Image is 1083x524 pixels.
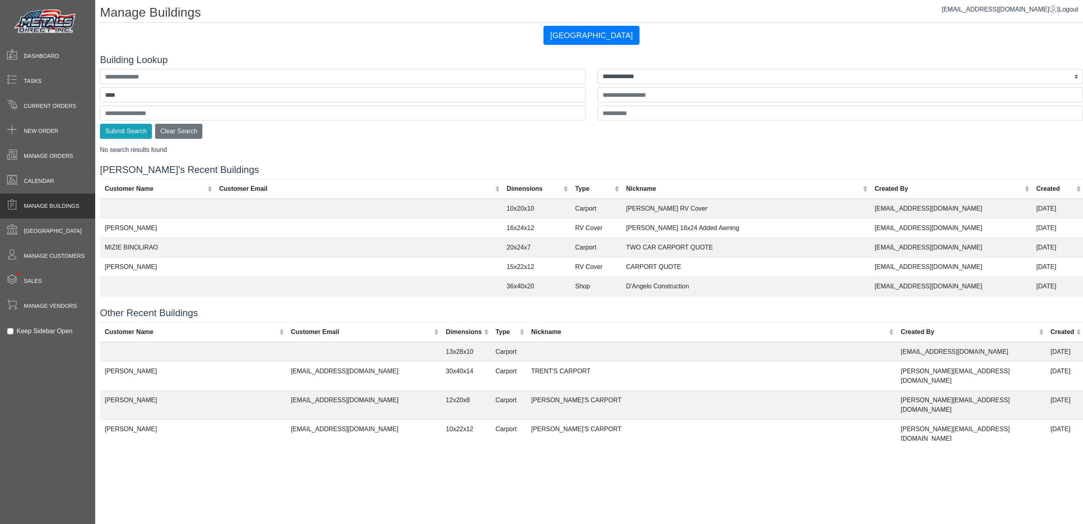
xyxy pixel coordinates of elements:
[870,218,1031,238] td: [EMAIL_ADDRESS][DOMAIN_NAME]
[105,327,277,337] div: Customer Name
[896,390,1046,419] td: [PERSON_NAME][EMAIL_ADDRESS][DOMAIN_NAME]
[491,419,526,448] td: Carport
[100,390,286,419] td: [PERSON_NAME]
[100,218,214,238] td: [PERSON_NAME]
[100,145,1083,155] div: No search results found
[621,257,870,276] td: CARPORT QUOTE
[24,152,73,160] span: Manage Orders
[570,296,621,315] td: Carport
[543,26,639,45] button: [GEOGRAPHIC_DATA]
[105,184,205,194] div: Customer Name
[1046,361,1083,390] td: [DATE]
[100,164,1083,176] h4: [PERSON_NAME]'s Recent Buildings
[1046,419,1083,448] td: [DATE]
[570,199,621,219] td: Carport
[291,327,432,337] div: Customer Email
[502,199,570,219] td: 10x20x10
[1036,184,1074,194] div: Created
[531,327,887,337] div: Nickname
[526,361,896,390] td: TRENT'S CARPORT
[570,276,621,296] td: Shop
[24,102,76,110] span: Current Orders
[870,199,1031,219] td: [EMAIL_ADDRESS][DOMAIN_NAME]
[1059,6,1078,13] span: Logout
[870,238,1031,257] td: [EMAIL_ADDRESS][DOMAIN_NAME]
[441,419,491,448] td: 10x22x12
[543,32,639,38] a: [GEOGRAPHIC_DATA]
[24,77,42,85] span: Tasks
[24,127,58,135] span: New Order
[1031,218,1083,238] td: [DATE]
[870,296,1031,315] td: [EMAIL_ADDRESS][DOMAIN_NAME]
[446,327,482,337] div: Dimensions
[12,7,79,36] img: Metals Direct Inc Logo
[24,177,54,185] span: Calendar
[502,276,570,296] td: 36x40x20
[100,307,1083,319] h4: Other Recent Buildings
[1031,296,1083,315] td: [DATE]
[8,261,28,287] span: •
[1031,238,1083,257] td: [DATE]
[24,202,79,210] span: Manage Buildings
[441,361,491,390] td: 30x40x14
[621,238,870,257] td: TWO CAR CARPORT QUOTE
[100,5,1083,23] h1: Manage Buildings
[870,276,1031,296] td: [EMAIL_ADDRESS][DOMAIN_NAME]
[441,390,491,419] td: 12x20x8
[1031,257,1083,276] td: [DATE]
[621,296,870,315] td: CARPORT ROOF ONLY
[491,342,526,362] td: Carport
[100,361,286,390] td: [PERSON_NAME]
[502,257,570,276] td: 15x22x12
[155,124,202,139] button: Clear Search
[1046,390,1083,419] td: [DATE]
[441,342,491,362] td: 13x28x10
[1031,276,1083,296] td: [DATE]
[495,327,518,337] div: Type
[526,419,896,448] td: [PERSON_NAME]'S CARPORT
[100,296,214,315] td: [PERSON_NAME]
[875,184,1023,194] div: Created By
[1050,327,1074,337] div: Created
[100,54,1083,66] h4: Building Lookup
[24,52,59,60] span: Dashboard
[24,302,77,310] span: Manage Vendors
[219,184,493,194] div: Customer Email
[24,277,42,285] span: Sales
[621,218,870,238] td: [PERSON_NAME] 16x24 Added Awning
[17,326,73,336] label: Keep Sidebar Open
[896,419,1046,448] td: [PERSON_NAME][EMAIL_ADDRESS][DOMAIN_NAME]
[100,124,152,139] button: Submit Search
[570,238,621,257] td: Carport
[491,361,526,390] td: Carport
[575,184,613,194] div: Type
[1031,199,1083,219] td: [DATE]
[870,257,1031,276] td: [EMAIL_ADDRESS][DOMAIN_NAME]
[100,257,214,276] td: [PERSON_NAME]
[502,218,570,238] td: 16x24x12
[491,390,526,419] td: Carport
[896,342,1046,362] td: [EMAIL_ADDRESS][DOMAIN_NAME]
[100,238,214,257] td: MIZIE BINOLIRAO
[502,238,570,257] td: 20x24x7
[621,199,870,219] td: [PERSON_NAME] RV Cover
[570,257,621,276] td: RV Cover
[286,390,441,419] td: [EMAIL_ADDRESS][DOMAIN_NAME]
[507,184,561,194] div: Dimensions
[570,218,621,238] td: RV Cover
[24,227,82,235] span: [GEOGRAPHIC_DATA]
[896,361,1046,390] td: [PERSON_NAME][EMAIL_ADDRESS][DOMAIN_NAME]
[24,252,85,260] span: Manage Customers
[100,419,286,448] td: [PERSON_NAME]
[502,296,570,315] td: 24x32x13
[626,184,861,194] div: Nickname
[942,6,1057,13] a: [EMAIL_ADDRESS][DOMAIN_NAME]
[942,5,1078,14] div: |
[286,419,441,448] td: [EMAIL_ADDRESS][DOMAIN_NAME]
[901,327,1037,337] div: Created By
[286,361,441,390] td: [EMAIL_ADDRESS][DOMAIN_NAME]
[621,276,870,296] td: D'Angelo Construction
[526,390,896,419] td: [PERSON_NAME]'S CARPORT
[1046,342,1083,362] td: [DATE]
